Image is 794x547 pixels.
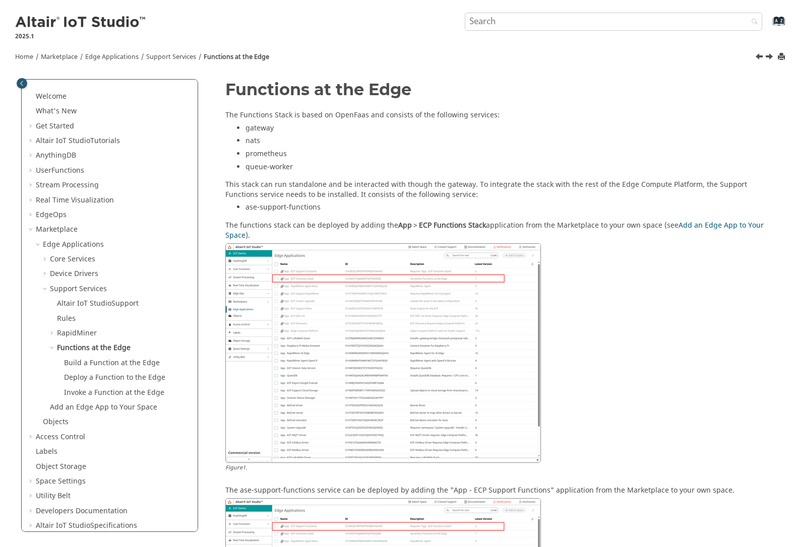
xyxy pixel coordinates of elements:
img: Altair IoT Studio [15,15,147,31]
li: nats [246,136,773,149]
a: Go to index terms page [757,21,779,31]
a: UserFunctions [36,165,84,176]
a: Marketplace [41,52,78,61]
a: Build a Function at the Edge [64,358,160,368]
span: Figure [225,463,247,472]
a: Functions at the Edge [57,343,131,353]
span: Expand Stream Processing [28,180,36,190]
a: Get Started [36,121,74,131]
span: Altair IoT Studio [36,135,90,146]
span: . [246,463,247,472]
a: What's New [36,106,77,116]
li: gateway [246,123,773,136]
span: Functions [51,165,84,176]
span: App [398,220,412,231]
a: EdgeOps [36,210,67,220]
span: Collapse Edge Applications [35,240,43,250]
span: Expand Developers Documentation [28,506,36,516]
a: Add an Edge App to Your Space [225,220,764,241]
h1: Functions at the Edge [225,81,773,98]
a: Support Services [146,52,196,61]
span: Expand Access Control [28,432,36,442]
div: This stack can run standalone and be interacted with though the gateway. To integrate the stack w... [225,180,773,216]
span: Expand Get Started [28,121,36,131]
img: marketplace-edge-applications-functions-stack.png [225,243,541,463]
a: Add an Edge App to Your Space [50,402,157,413]
span: 1 [242,463,246,472]
li: prometheus [246,149,773,162]
a: Functions at the Edge [204,52,269,61]
a: Objects [43,417,69,427]
a: Utility Belt [36,491,71,501]
a: Developers Documentation [36,506,128,516]
span: Expand AnythingDB [28,151,36,161]
a: Next topic: Build a Function at the Edge [766,52,774,64]
a: Rules [57,313,76,324]
span: ECP Functions Stack [419,220,486,231]
a: Edge Applications [85,52,139,61]
span: Expand Space Settings [28,476,36,487]
a: Altair IoT StudioSupport [57,298,139,309]
a: Altair IoT StudioSpecifications [36,520,137,531]
a: Core Services [50,254,95,264]
a: Support Services [50,284,107,294]
a: Deploy a Function to the Edge [64,372,165,383]
span: Collapse Functions at the Edge [49,343,57,353]
span: Expand RapidMiner [49,328,57,338]
a: Previous topic: Execute Action Using Rule [756,52,764,64]
a: RapidMiner [57,328,97,338]
a: Marketplace [36,224,78,235]
span: Expand Altair IoT StudioTutorials [28,136,36,146]
span: Expand EdgeOps [28,210,36,220]
a: Labels [36,446,57,457]
a: AnythingDB [36,150,76,161]
span: Expand Device Drivers [42,269,50,279]
input: Search query [465,13,763,31]
div: The Functions Stack is based on OpenFaas and consists of the following services: [225,110,773,175]
li: ase-support-functions [246,202,773,216]
a: Stream Processing [36,180,99,190]
span: Collapse Marketplace [28,225,36,235]
a: Edge Applications [43,239,104,250]
a: Real Time Visualization [36,195,114,206]
a: Home [15,52,33,61]
a: Welcome [36,91,67,102]
abbr: and then [412,220,419,231]
button: Search [738,13,766,32]
span: Expand Core Services [42,254,50,264]
span: Altair IoT Studio [36,520,90,531]
div: The functions stack can be deployed by adding the application from the Marketplace to your own sp... [225,221,773,481]
button: Print this page [778,50,786,64]
span: Expand Real Time Visualization [28,195,36,206]
a: Invoke a Function at the Edge [64,387,164,398]
a: Device Drivers [50,268,98,279]
span: Expand UserFunctions [28,166,36,176]
span: Expand Utility Belt [28,491,36,501]
ul: Table of Contents [28,92,192,545]
span: Altair IoT Studio [57,298,111,309]
span: Expand Altair IoT StudioSpecifications [28,521,36,531]
a: Access Control [36,432,85,442]
a: Space Settings [36,476,86,487]
li: queue-worker [246,162,773,175]
p: 2025.1 [15,32,147,41]
a: Object Storage [36,461,86,472]
a: Altair IoT StudioTutorials [36,135,120,146]
button: Toggle publishing table of content [17,78,27,89]
span: Collapse Support Services [42,284,50,294]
